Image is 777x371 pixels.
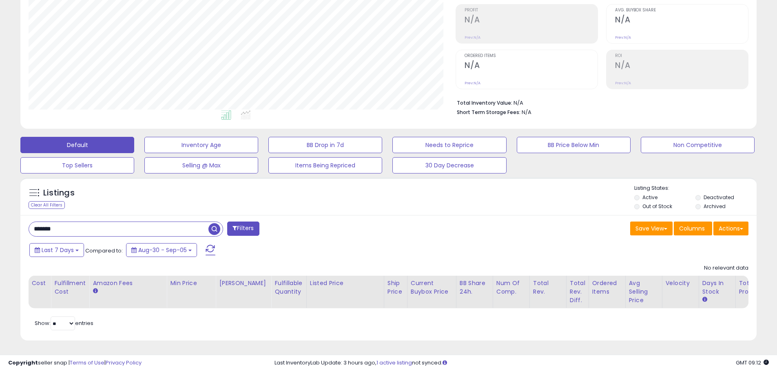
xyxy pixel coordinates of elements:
strong: Copyright [8,359,38,367]
div: Fulfillable Quantity [274,279,303,296]
button: BB Price Below Min [517,137,631,153]
button: Aug-30 - Sep-05 [126,243,197,257]
span: 2025-09-13 09:12 GMT [736,359,769,367]
div: Cost [32,279,48,288]
div: Ship Price [387,279,404,296]
div: Last InventoryLab Update: 3 hours ago, not synced. [274,359,769,367]
span: Last 7 Days [42,246,74,254]
span: Show: entries [35,319,93,327]
p: Listing States: [634,184,757,192]
button: Save View [630,222,673,235]
span: ROI [615,54,748,58]
h5: Listings [43,187,75,199]
span: Avg. Buybox Share [615,8,748,13]
div: Total Rev. Diff. [570,279,585,305]
span: Columns [679,224,705,233]
h2: N/A [465,15,598,26]
div: Current Buybox Price [411,279,453,296]
a: Privacy Policy [106,359,142,367]
label: Active [642,194,657,201]
button: Non Competitive [641,137,755,153]
button: Last 7 Days [29,243,84,257]
span: Aug-30 - Sep-05 [138,246,187,254]
small: Days In Stock. [702,296,707,303]
button: Actions [713,222,748,235]
div: No relevant data [704,264,748,272]
div: Min Price [170,279,212,288]
label: Out of Stock [642,203,672,210]
b: Short Term Storage Fees: [457,109,520,116]
label: Archived [704,203,726,210]
h2: N/A [465,61,598,72]
div: Amazon Fees [93,279,163,288]
div: Ordered Items [592,279,622,296]
li: N/A [457,97,742,107]
div: BB Share 24h. [460,279,489,296]
div: Clear All Filters [29,201,65,209]
small: Prev: N/A [465,35,480,40]
button: 30 Day Decrease [392,157,506,173]
div: [PERSON_NAME] [219,279,268,288]
div: Velocity [666,279,695,288]
span: Profit [465,8,598,13]
button: BB Drop in 7d [268,137,382,153]
button: Top Sellers [20,157,134,173]
span: Compared to: [85,247,123,255]
small: Prev: N/A [615,35,631,40]
div: Fulfillment Cost [54,279,86,296]
a: Terms of Use [70,359,104,367]
small: Prev: N/A [465,81,480,86]
button: Inventory Age [144,137,258,153]
div: seller snap | | [8,359,142,367]
a: 1 active listing [376,359,412,367]
button: Items Being Repriced [268,157,382,173]
div: Total Rev. [533,279,563,296]
div: Listed Price [310,279,381,288]
span: Ordered Items [465,54,598,58]
label: Deactivated [704,194,734,201]
button: Selling @ Max [144,157,258,173]
div: Avg Selling Price [629,279,659,305]
button: Columns [674,222,712,235]
h2: N/A [615,61,748,72]
div: Days In Stock [702,279,732,296]
button: Default [20,137,134,153]
b: Total Inventory Value: [457,99,512,106]
h2: N/A [615,15,748,26]
button: Needs to Reprice [392,137,506,153]
small: Amazon Fees. [93,288,97,295]
div: Total Profit [739,279,769,296]
div: Num of Comp. [496,279,526,296]
button: Filters [227,222,259,236]
span: N/A [522,108,531,116]
small: Prev: N/A [615,81,631,86]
